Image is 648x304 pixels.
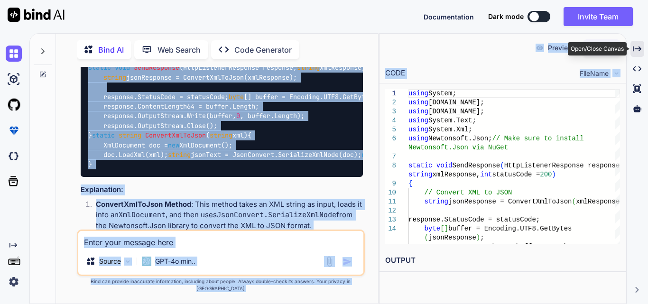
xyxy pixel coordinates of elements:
div: 2 [385,98,396,107]
span: ( [500,162,504,169]
div: 6 [385,134,396,143]
div: 4 [385,116,396,125]
span: buffer = Encoding.UTF8.GetBytes [448,225,572,232]
span: { [408,180,412,187]
span: SendResponse [134,64,179,72]
h2: OUTPUT [380,249,626,272]
span: static [88,64,111,72]
span: ] [444,225,448,232]
img: settings [6,274,22,290]
img: attachment [324,256,335,267]
img: darkCloudIdeIcon [6,148,22,164]
span: Documentation [424,13,474,21]
div: 11 [385,197,396,206]
span: System.Text; [428,117,476,124]
div: 13 [385,215,396,224]
div: Open/Close Canvas [568,42,627,55]
span: ) [552,171,556,178]
div: 9 [385,179,396,188]
img: GPT-4o mini [142,257,151,266]
p: Web Search [157,44,201,55]
span: response.StatusCode = statusCode; [408,216,540,223]
span: // Convert XML to JSON [425,189,512,196]
span: FileName [580,69,609,78]
span: Newtonsoft.Json; [428,135,492,142]
img: preview [536,44,544,52]
p: Source [99,257,121,266]
span: xmlResponse [576,198,620,205]
div: 8 [385,161,396,170]
div: 10 [385,188,396,197]
span: ConvertXmlToJson [145,131,206,140]
div: CODE [385,68,405,79]
span: string [408,171,432,178]
span: using [408,99,428,106]
span: [ [440,225,444,232]
p: Bind AI [98,44,124,55]
span: 200 [540,171,552,178]
img: chevron down [612,69,620,77]
span: new [168,141,179,149]
p: Preview [548,43,574,53]
span: byte [425,225,441,232]
span: string [210,131,232,140]
div: 12 [385,206,396,215]
div: 15 [385,242,396,251]
span: ( ) [92,131,248,140]
span: HttpListenerResponse response, xmlResponse, statusCode = [183,64,434,72]
span: using [408,135,428,142]
span: string [297,64,320,72]
p: Bind can provide inaccurate information, including about people. Always double-check its answers.... [77,278,365,292]
span: string [103,73,126,82]
span: ) [476,234,480,241]
code: JsonConvert.SerializeXmlNode [217,210,336,220]
img: icon [343,257,352,267]
span: response.ContentLength64 = buffer.Length; [408,243,572,250]
span: void [115,64,130,72]
span: // Make sure to install [492,135,583,142]
span: xml [210,131,244,140]
span: jsonResponse [428,234,476,241]
span: string [425,198,448,205]
img: premium [6,122,22,138]
span: xmlResponse, [432,171,480,178]
p: Code Generator [234,44,292,55]
h3: Explanation: [81,184,363,195]
button: Documentation [424,12,474,22]
p: : This method takes an XML string as input, loads it into an , and then uses from the Newtonsoft.... [96,199,363,231]
span: byte [229,92,244,101]
span: System.Xml; [428,126,472,133]
span: HttpListenerResponse response, [504,162,624,169]
span: 0 [236,112,240,120]
span: using [408,117,428,124]
span: [DOMAIN_NAME]; [428,108,484,115]
span: jsonResponse = ConvertXmlToJson [448,198,572,205]
span: ; [480,234,484,241]
span: void [436,162,453,169]
img: Pick Models [124,258,132,266]
span: ( [572,198,576,205]
span: ( ) [88,64,437,72]
div: 14 [385,224,396,233]
span: string [168,150,191,159]
button: Invite Team [564,7,633,26]
span: statusCode = [492,171,540,178]
span: Dark mode [488,12,524,21]
span: using [408,90,428,97]
img: ai-studio [6,71,22,87]
span: using [408,108,428,115]
span: static [408,162,432,169]
span: static [92,131,115,140]
span: using [408,126,428,133]
div: 1 [385,89,396,98]
span: Newtonsoft.Json via NuGet [408,144,508,151]
span: SendResponse [452,162,500,169]
img: chat [6,46,22,62]
span: System; [428,90,456,97]
p: GPT-4o min.. [155,257,195,266]
span: return [361,150,384,159]
img: githubLight [6,97,22,113]
div: 5 [385,125,396,134]
div: 7 [385,152,396,161]
div: 3 [385,107,396,116]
